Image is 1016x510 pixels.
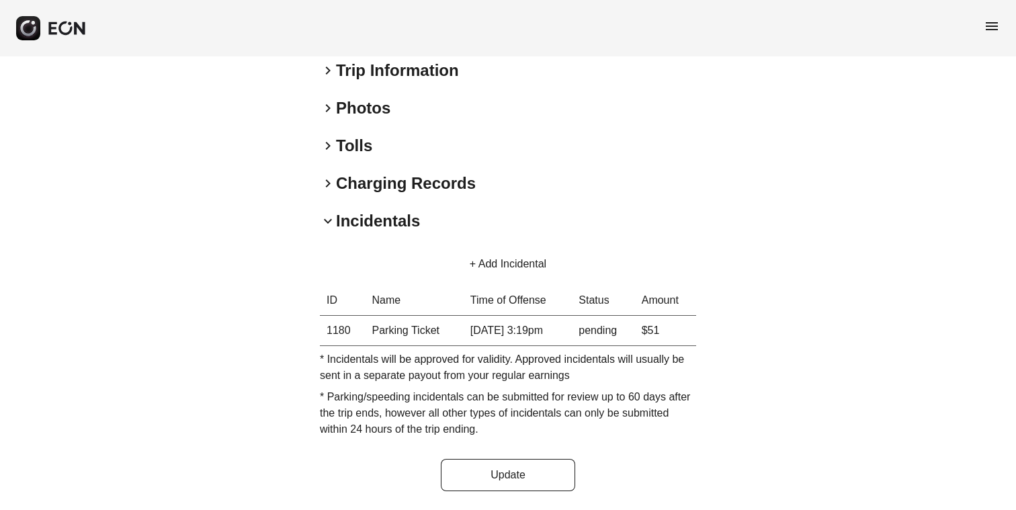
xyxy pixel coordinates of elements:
button: + Add Incidental [454,248,562,280]
span: menu [984,18,1000,34]
p: * Parking/speeding incidentals can be submitted for review up to 60 days after the trip ends, how... [320,389,696,437]
td: pending [572,316,634,346]
th: ID [320,286,366,316]
h2: Photos [336,97,390,119]
h2: Trip Information [336,60,459,81]
span: keyboard_arrow_right [320,138,336,154]
th: Amount [635,286,696,316]
h2: Charging Records [336,173,476,194]
td: $51 [635,316,696,346]
span: keyboard_arrow_down [320,213,336,229]
td: Parking Ticket [366,316,464,346]
h2: Incidentals [336,210,420,232]
span: keyboard_arrow_right [320,100,336,116]
th: Status [572,286,634,316]
button: Update [441,459,575,491]
h2: Tolls [336,135,372,157]
span: keyboard_arrow_right [320,175,336,192]
td: [DATE] 3:19pm [464,316,572,346]
th: 1180 [320,316,366,346]
span: keyboard_arrow_right [320,62,336,79]
p: * Incidentals will be approved for validity. Approved incidentals will usually be sent in a separ... [320,351,696,384]
th: Time of Offense [464,286,572,316]
th: Name [366,286,464,316]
